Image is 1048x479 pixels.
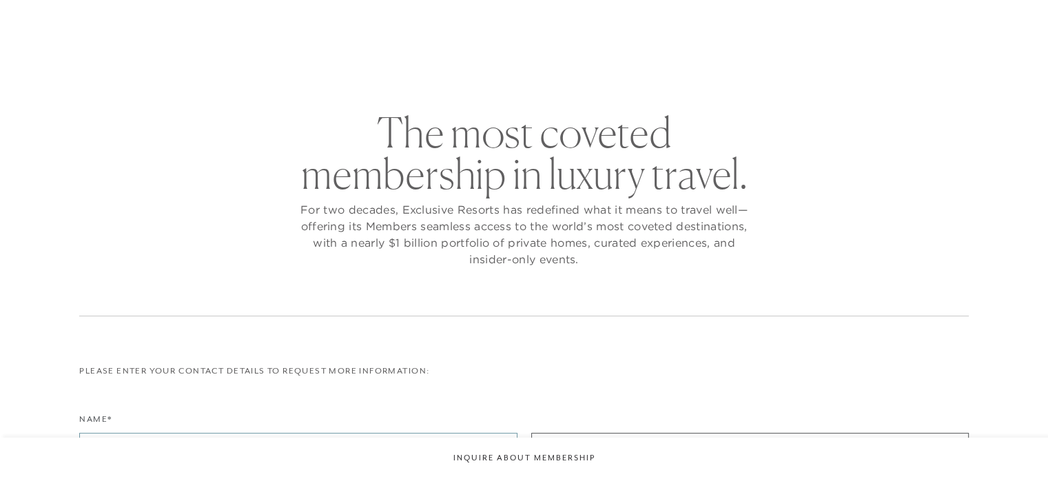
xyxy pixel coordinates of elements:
[297,112,752,194] h2: The most coveted membership in luxury travel.
[79,433,517,459] input: First
[79,413,112,433] label: Name*
[531,433,969,459] input: Last
[297,201,752,267] p: For two decades, Exclusive Resorts has redefined what it means to travel well—offering its Member...
[986,17,1004,26] button: Open navigation
[79,365,968,378] p: Please enter your contact details to request more information:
